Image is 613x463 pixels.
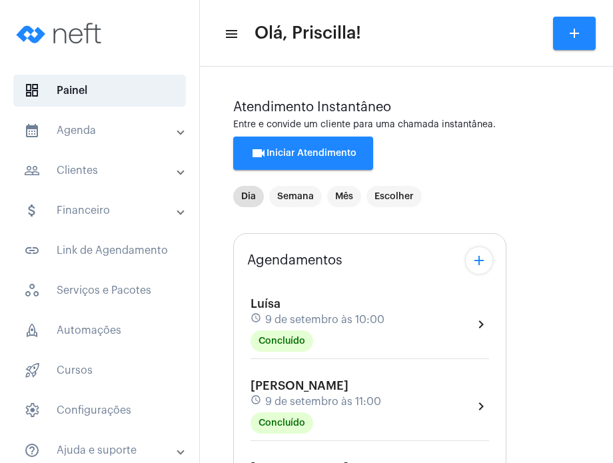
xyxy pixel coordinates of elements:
mat-chip: Dia [233,186,264,207]
span: Luísa [251,298,281,310]
div: Entre e convide um cliente para uma chamada instantânea. [233,120,580,130]
span: Link de Agendamento [13,234,186,266]
mat-icon: videocam [251,145,267,161]
mat-icon: sidenav icon [24,203,40,219]
mat-panel-title: Clientes [24,163,178,179]
span: sidenav icon [24,83,40,99]
span: sidenav icon [24,322,40,338]
span: Painel [13,75,186,107]
mat-expansion-panel-header: sidenav iconClientes [8,155,199,187]
mat-chip: Concluído [251,412,313,434]
mat-chip: Concluído [251,330,313,352]
mat-chip: Semana [269,186,322,207]
mat-icon: add [471,252,487,268]
mat-icon: sidenav icon [24,242,40,258]
span: sidenav icon [24,402,40,418]
span: sidenav icon [24,282,40,298]
mat-icon: schedule [251,394,263,409]
img: logo-neft-novo-2.png [11,7,111,60]
mat-chip: Escolher [366,186,422,207]
mat-icon: chevron_right [473,398,489,414]
mat-icon: schedule [251,312,263,327]
span: Iniciar Atendimento [251,149,356,158]
mat-icon: sidenav icon [224,26,237,42]
mat-expansion-panel-header: sidenav iconAgenda [8,115,199,147]
mat-icon: add [566,25,582,41]
span: 9 de setembro às 11:00 [265,396,381,408]
mat-panel-title: Ajuda e suporte [24,442,178,458]
span: Automações [13,314,186,346]
mat-icon: sidenav icon [24,163,40,179]
span: Configurações [13,394,186,426]
mat-expansion-panel-header: sidenav iconFinanceiro [8,195,199,227]
mat-panel-title: Financeiro [24,203,178,219]
span: sidenav icon [24,362,40,378]
span: Serviços e Pacotes [13,274,186,306]
div: Atendimento Instantâneo [233,100,580,115]
mat-panel-title: Agenda [24,123,178,139]
mat-icon: sidenav icon [24,123,40,139]
button: Iniciar Atendimento [233,137,373,170]
mat-chip: Mês [327,186,361,207]
span: Olá, Priscilla! [255,23,361,44]
mat-icon: sidenav icon [24,442,40,458]
mat-icon: chevron_right [473,316,489,332]
span: 9 de setembro às 10:00 [265,314,384,326]
span: Agendamentos [247,253,342,268]
span: Cursos [13,354,186,386]
span: [PERSON_NAME] [251,380,348,392]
